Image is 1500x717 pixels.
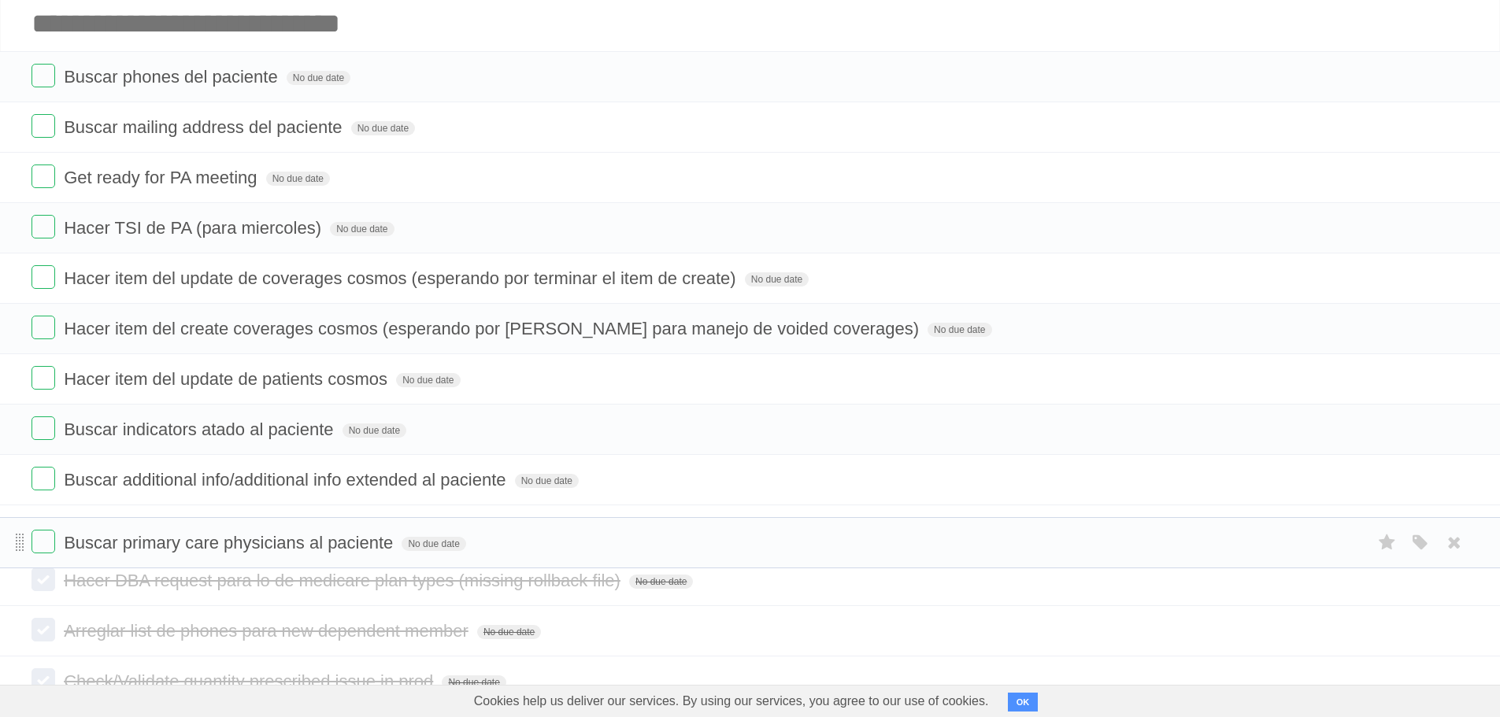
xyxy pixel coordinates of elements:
[1372,530,1402,556] label: Star task
[64,218,325,238] span: Hacer TSI de PA (para miercoles)
[31,416,55,440] label: Done
[31,668,55,692] label: Done
[287,71,350,85] span: No due date
[31,265,55,289] label: Done
[31,316,55,339] label: Done
[64,571,624,590] span: Hacer DBA request para lo de medicare plan types (missing rollback file)
[64,117,346,137] span: Buscar mailing address del paciente
[745,272,809,286] span: No due date
[31,567,55,591] label: Done
[31,618,55,641] label: Done
[343,423,406,438] span: No due date
[64,470,509,490] span: Buscar additional info/additional info extended al paciente
[928,323,991,337] span: No due date
[396,373,460,387] span: No due date
[402,537,465,551] span: No due date
[64,369,391,389] span: Hacer item del update de patients cosmos
[442,675,506,689] span: No due date
[64,319,923,338] span: Hacer item del create coverages cosmos (esperando por [PERSON_NAME] para manejo de voided coverages)
[515,474,579,488] span: No due date
[31,467,55,490] label: Done
[31,64,55,87] label: Done
[266,172,330,186] span: No due date
[64,168,261,187] span: Get ready for PA meeting
[31,114,55,138] label: Done
[629,575,693,589] span: No due date
[477,625,541,639] span: No due date
[31,215,55,238] label: Done
[64,671,437,691] span: Check/Validate quantity prescribed issue in prod
[64,533,397,553] span: Buscar primary care physicians al paciente
[64,419,337,439] span: Buscar indicators atado al paciente
[64,621,472,641] span: Arreglar list de phones para new dependent member
[458,686,1005,717] span: Cookies help us deliver our services. By using our services, you agree to our use of cookies.
[31,164,55,188] label: Done
[31,366,55,390] label: Done
[31,530,55,553] label: Done
[64,67,282,87] span: Buscar phones del paciente
[64,268,740,288] span: Hacer item del update de coverages cosmos (esperando por terminar el item de create)
[351,121,415,135] span: No due date
[330,222,394,236] span: No due date
[1008,693,1039,711] button: OK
